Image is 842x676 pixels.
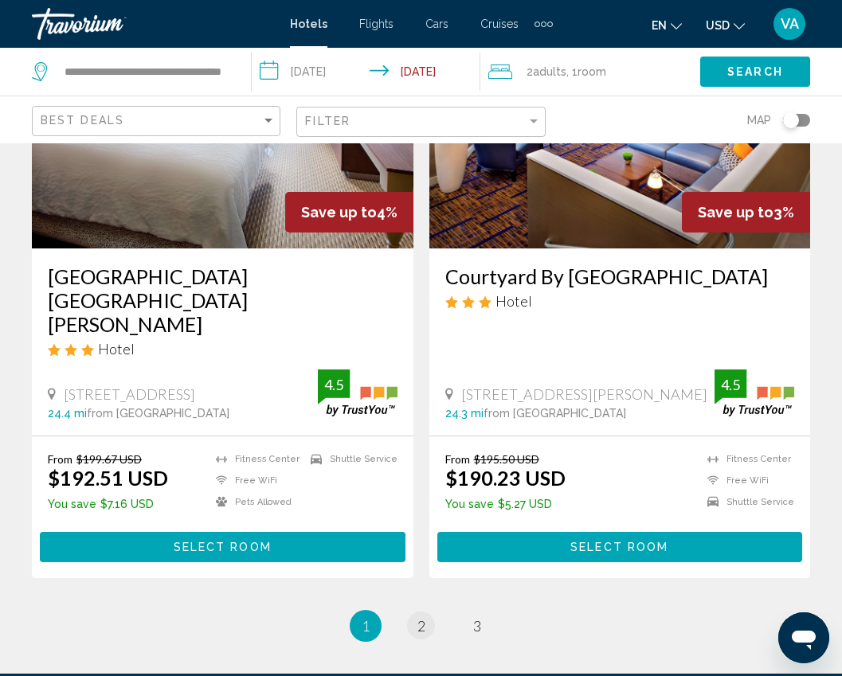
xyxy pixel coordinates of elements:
span: Search [727,66,783,79]
div: 4.5 [318,375,350,394]
ins: $190.23 USD [445,466,566,490]
button: Search [700,57,810,86]
button: User Menu [769,7,810,41]
img: trustyou-badge.svg [318,369,398,416]
span: Map [747,109,771,131]
a: Hotels [290,18,327,30]
span: en [652,19,667,32]
li: Free WiFi [208,474,303,487]
iframe: Button to launch messaging window [778,612,829,663]
li: Shuttle Service [303,452,398,466]
span: [STREET_ADDRESS][PERSON_NAME] [461,385,707,403]
span: You save [445,498,494,510]
li: Fitness Center [699,452,794,466]
span: Adults [533,65,566,78]
a: Flights [359,18,394,30]
li: Pets Allowed [208,495,303,509]
span: 3 [473,617,481,635]
del: $199.67 USD [76,452,142,466]
span: , 1 [566,61,606,83]
a: [GEOGRAPHIC_DATA] [GEOGRAPHIC_DATA][PERSON_NAME] [48,264,398,336]
li: Free WiFi [699,474,794,487]
button: Select Room [40,532,405,561]
span: Hotel [98,340,135,358]
span: You save [48,498,96,510]
span: from [GEOGRAPHIC_DATA] [87,407,229,420]
button: Change currency [706,14,745,37]
li: Shuttle Service [699,495,794,509]
p: $5.27 USD [445,498,566,510]
span: From [445,452,470,466]
span: 24.4 mi [48,407,87,420]
button: Filter [296,106,545,139]
span: 24.3 mi [445,407,484,420]
button: Check-in date: Aug 30, 2025 Check-out date: Aug 31, 2025 [252,48,480,96]
ul: Pagination [32,610,810,642]
div: 3 star Hotel [48,340,398,358]
div: 4% [285,192,413,232]
div: 3 star Hotel [445,292,795,310]
p: $7.16 USD [48,498,168,510]
span: Filter [305,115,351,127]
span: Save up to [698,204,773,221]
a: Cars [425,18,448,30]
span: from [GEOGRAPHIC_DATA] [484,407,626,420]
button: Toggle map [771,113,810,127]
mat-select: Sort by [41,115,276,128]
button: Change language [652,14,682,37]
span: Best Deals [41,114,124,127]
span: [STREET_ADDRESS] [64,385,195,403]
span: 2 [417,617,425,635]
span: Room [578,65,606,78]
li: Fitness Center [208,452,303,466]
span: Save up to [301,204,377,221]
span: Hotel [495,292,532,310]
span: 2 [527,61,566,83]
a: Cruises [480,18,519,30]
button: Extra navigation items [535,11,553,37]
span: 1 [362,617,370,635]
span: USD [706,19,730,32]
button: Travelers: 2 adults, 0 children [480,48,700,96]
a: Travorium [32,8,274,40]
span: Select Room [174,541,272,554]
a: Select Room [437,536,803,553]
ins: $192.51 USD [48,466,168,490]
del: $195.50 USD [474,452,539,466]
a: Select Room [40,536,405,553]
div: 4.5 [715,375,746,394]
span: From [48,452,72,466]
img: trustyou-badge.svg [715,369,794,416]
span: Select Room [570,541,668,554]
span: VA [781,16,799,32]
div: 3% [682,192,810,232]
button: Select Room [437,532,803,561]
a: Courtyard By [GEOGRAPHIC_DATA] [445,264,795,288]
